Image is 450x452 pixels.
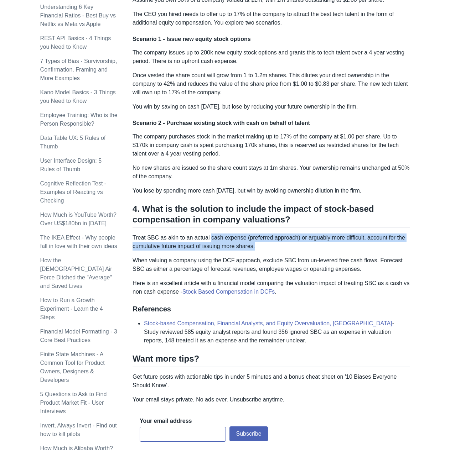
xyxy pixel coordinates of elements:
[133,186,410,195] p: You lose by spending more cash [DATE], but win by avoiding ownership dilution in the firm.
[40,235,117,249] a: The IKEA Effect - Why people fall in love with their own ideas
[133,48,410,65] p: The company issues up to 200k new equity stock options and grants this to tech talent over a 4 ye...
[40,257,112,289] a: How the [DEMOGRAPHIC_DATA] Air Force Ditched the "Average" and Saved Lives
[40,58,117,81] a: 7 Types of Bias - Survivorship, Confirmation, Framing and More Examples
[133,103,410,111] p: You win by saving on cash [DATE], but lose by reducing your future ownership in the firm.
[40,158,102,172] a: User Interface Design: 5 Rules of Thumb
[40,112,118,127] a: Employee Training: Who is the Person Responsible?
[40,422,117,437] a: Invert, Always Invert - Find out how to kill pilots
[133,233,410,251] p: Treat SBC as akin to an actual cash expense (preferred approach) or arguably more difficult, acco...
[133,36,410,43] h4: Scenario 1 - Issue new equity stock options
[133,10,410,27] p: The CEO you hired needs to offer up to 17% of the company to attract the best tech talent in the ...
[133,164,410,181] p: No new shares are issued so the share count stays at 1m shares. Your ownership remains unchanged ...
[182,289,275,295] a: Stock Based Compensation in DCFs
[133,71,410,97] p: Once vested the share count will grow from 1 to 1.2m shares. This dilutes your direct ownership i...
[133,373,410,390] p: Get future posts with actionable tips in under 5 minutes and a bonus cheat sheet on '10 Biases Ev...
[40,180,107,204] a: Cognitive Reflection Test - Examples of Reacting vs Checking
[40,35,111,50] a: REST API Basics - 4 Things you Need to Know
[40,391,107,414] a: 5 Questions to Ask to Find Product Market Fit - User Interviews
[133,132,410,158] p: The company purchases stock in the market making up to 17% of the company at $1.00 per share. Up ...
[144,320,392,326] a: Stock-based Compensation, Financial Analysts, and Equity Overvaluation, [GEOGRAPHIC_DATA]
[133,279,410,296] p: Here is an excellent article with a financial model comparing the valuation impact of treating SB...
[144,319,410,345] li: - Study reviewed 585 equity analyst reports and found 356 ignored SBC as an expense in valuation ...
[133,395,410,404] p: Your email stays private. No ads ever. Unsubscribe anytime.
[40,89,116,104] a: Kano Model Basics - 3 Things you Need to Know
[140,417,192,425] label: Your email address
[229,426,268,441] button: Subscribe
[40,297,103,320] a: How to Run a Growth Experiment - Learn the 4 Steps
[40,4,116,27] a: Understanding 6 Key Financial Ratios - Best Buy vs Netflix vs Meta vs Apple
[133,256,410,273] p: When valuing a company using the DCF approach, exclude SBC from un-levered free cash flows. Forec...
[40,329,117,343] a: Financial Model Formatting - 3 Core Best Practices
[133,120,410,127] h4: Scenario 2 - Purchase existing stock with cash on behalf of talent
[133,204,410,228] h2: 4. What is the solution to include the impact of stock-based compensation in company valuations?
[40,212,117,226] a: How Much is YouTube Worth? Over US$180bn in [DATE]
[40,135,106,149] a: Data Table UX: 5 Rules of Thumb
[133,305,410,314] h3: References
[40,351,105,383] a: Finite State Machines - A Common Tool for Product Owners, Designers & Developers
[133,353,410,367] h2: Want more tips?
